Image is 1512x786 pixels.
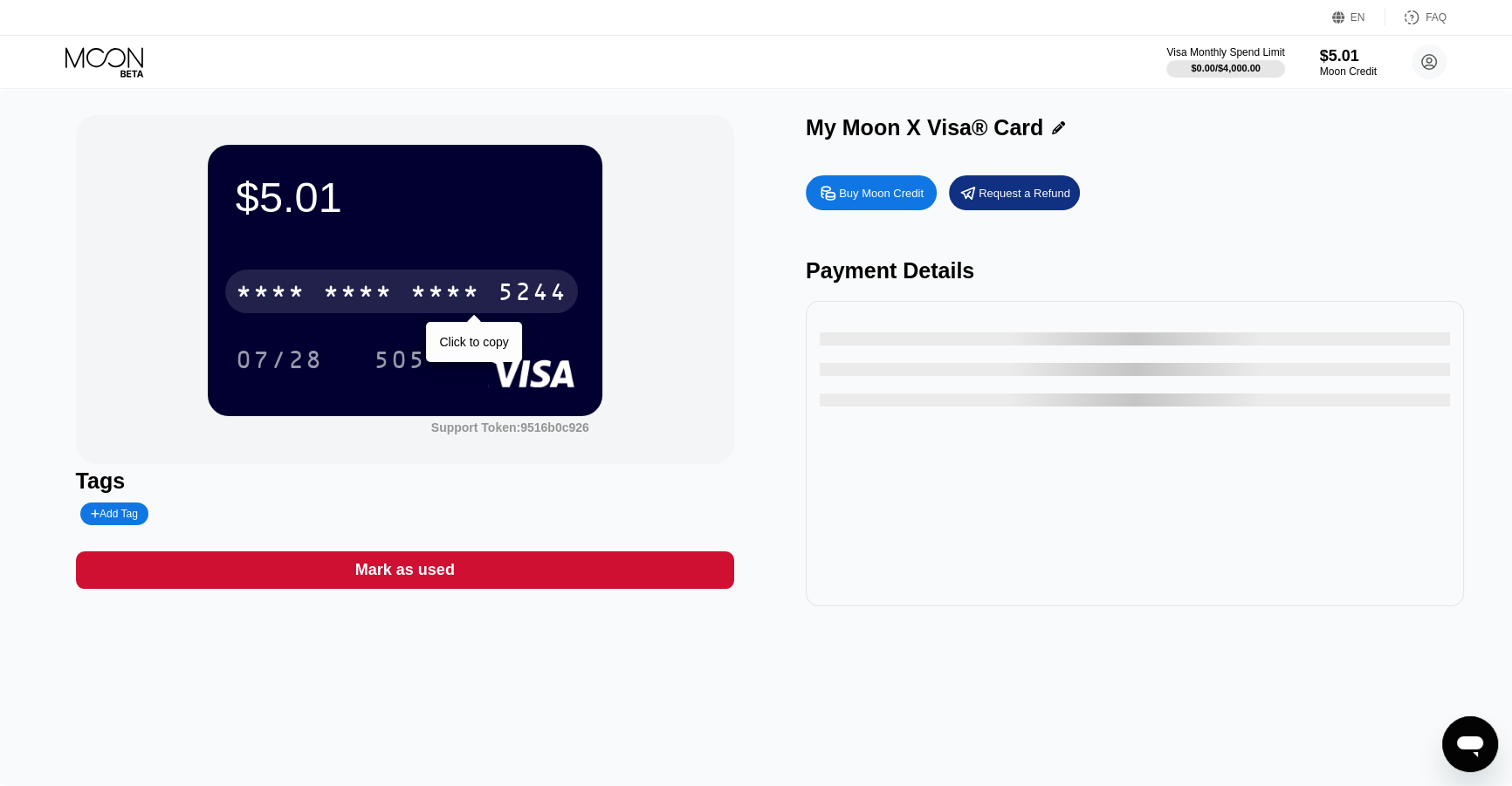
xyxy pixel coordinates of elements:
div: $5.01 [236,173,574,222]
div: $5.01Moon Credit [1320,47,1377,78]
div: Add Tag [91,508,138,520]
div: My Moon X Visa® Card [806,115,1043,140]
div: Payment Details [806,258,1464,284]
div: Tags [76,468,734,494]
div: 07/28 [236,348,323,376]
div: Request a Refund [979,186,1070,201]
div: 5244 [498,280,567,308]
div: EN [1332,9,1385,26]
div: $5.01 [1320,47,1377,65]
div: Add Tag [80,502,148,525]
div: Buy Moon Credit [839,186,924,201]
div: Request a Refund [949,175,1080,210]
div: Visa Monthly Spend Limit [1166,46,1284,58]
div: Support Token:9516b0c926 [431,420,589,434]
div: 505 [361,338,439,381]
iframe: Кнопка запуска окна обмена сообщениями [1442,716,1498,772]
div: FAQ [1426,11,1447,24]
div: Visa Monthly Spend Limit$0.00/$4,000.00 [1166,46,1284,78]
div: FAQ [1385,9,1447,26]
div: Buy Moon Credit [806,175,937,210]
div: 505 [374,348,426,376]
div: Mark as used [355,560,455,580]
div: Mark as used [76,551,734,589]
div: Moon Credit [1320,65,1377,78]
div: Click to copy [439,335,508,349]
div: EN [1350,11,1365,24]
div: 07/28 [223,338,336,381]
div: $0.00 / $4,000.00 [1191,63,1261,73]
div: Support Token: 9516b0c926 [431,420,589,434]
